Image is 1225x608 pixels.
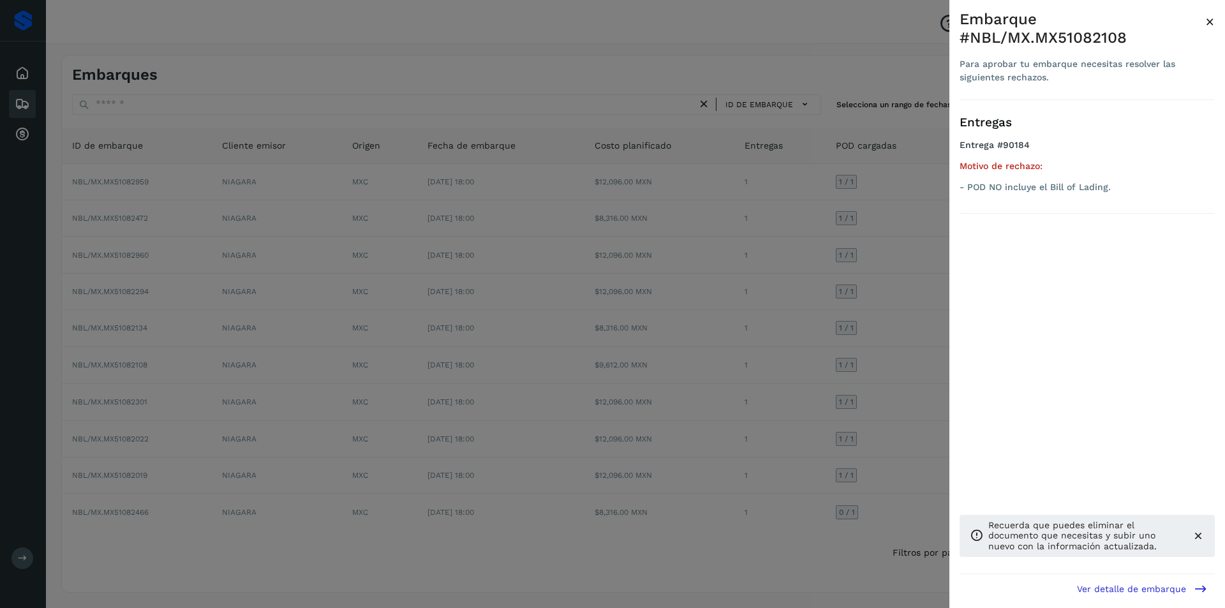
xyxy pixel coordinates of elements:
[960,10,1205,47] div: Embarque #NBL/MX.MX51082108
[960,57,1205,84] div: Para aprobar tu embarque necesitas resolver las siguientes rechazos.
[960,140,1215,161] h4: Entrega #90184
[960,115,1215,130] h3: Entregas
[988,520,1182,552] p: Recuerda que puedes eliminar el documento que necesitas y subir uno nuevo con la información actu...
[1077,584,1186,593] span: Ver detalle de embarque
[1069,574,1215,603] button: Ver detalle de embarque
[1205,13,1215,31] span: ×
[960,182,1215,193] p: - POD NO incluye el Bill of Lading.
[960,161,1215,172] h5: Motivo de rechazo:
[1205,10,1215,33] button: Close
